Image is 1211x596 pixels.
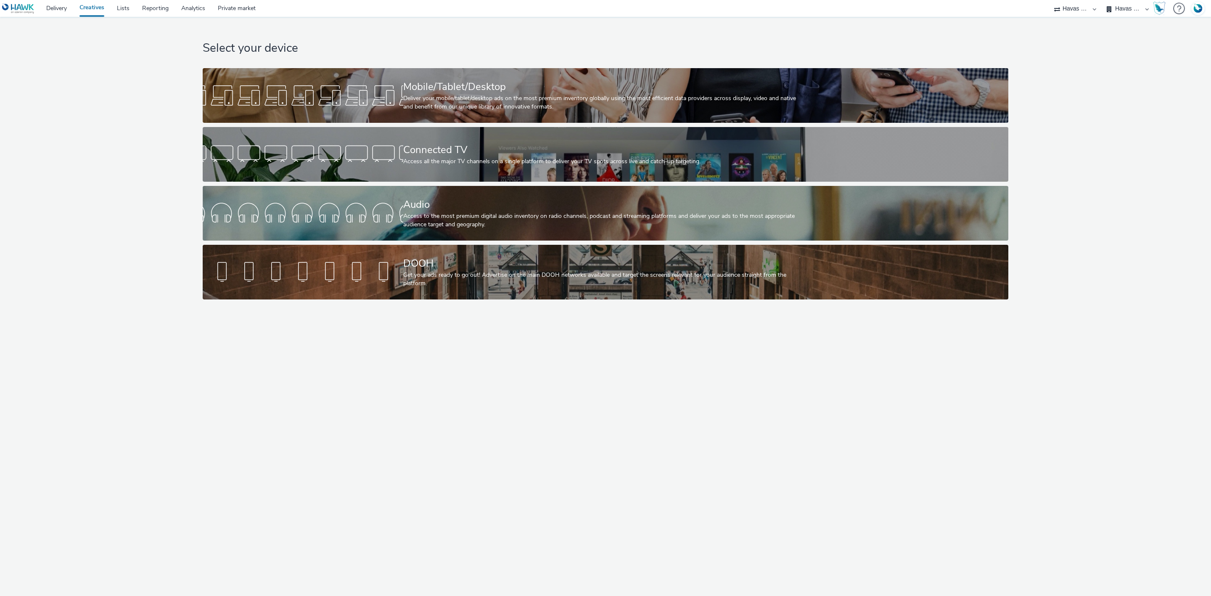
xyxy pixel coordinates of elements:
[403,271,804,288] div: Get your ads ready to go out! Advertise on the main DOOH networks available and target the screen...
[1153,2,1169,15] a: Hawk Academy
[403,212,804,229] div: Access to the most premium digital audio inventory on radio channels, podcast and streaming platf...
[1192,2,1204,15] img: Account FR
[203,186,1008,241] a: AudioAccess to the most premium digital audio inventory on radio channels, podcast and streaming ...
[403,79,804,94] div: Mobile/Tablet/Desktop
[403,143,804,157] div: Connected TV
[203,40,1008,56] h1: Select your device
[403,94,804,111] div: Deliver your mobile/tablet/desktop ads on the most premium inventory globally using the most effi...
[1153,2,1166,15] img: Hawk Academy
[403,256,804,271] div: DOOH
[403,157,804,166] div: Access all the major TV channels on a single platform to deliver your TV spots across live and ca...
[2,3,34,14] img: undefined Logo
[203,245,1008,299] a: DOOHGet your ads ready to go out! Advertise on the main DOOH networks available and target the sc...
[203,68,1008,123] a: Mobile/Tablet/DesktopDeliver your mobile/tablet/desktop ads on the most premium inventory globall...
[203,127,1008,182] a: Connected TVAccess all the major TV channels on a single platform to deliver your TV spots across...
[403,197,804,212] div: Audio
